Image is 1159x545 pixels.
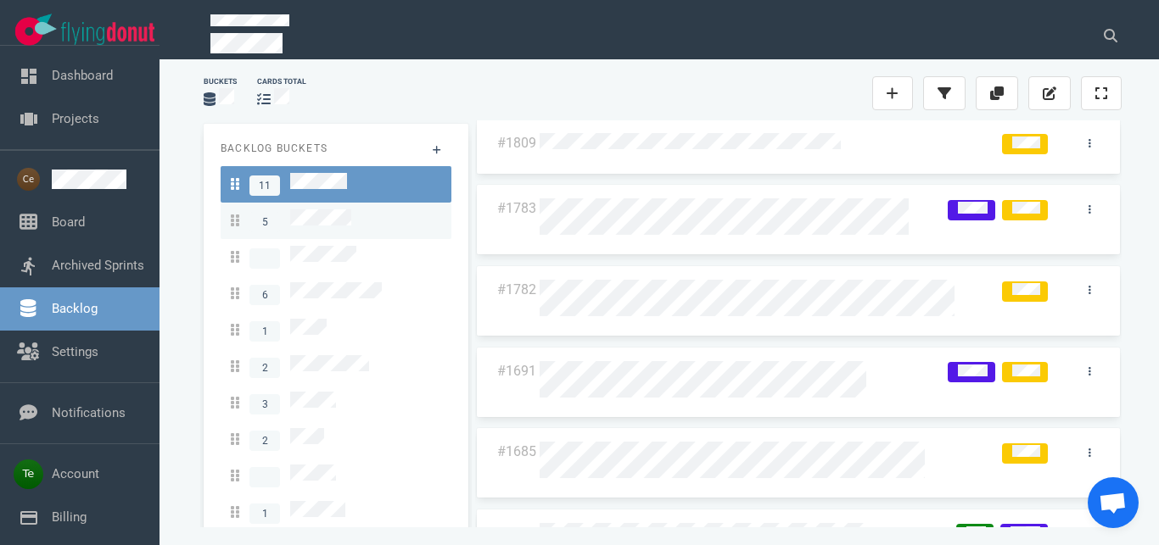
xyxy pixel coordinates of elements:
[249,431,280,451] span: 2
[257,76,306,87] div: cards total
[497,281,536,298] a: #1782
[61,22,154,45] img: Flying Donut text logo
[52,509,87,525] a: Billing
[52,111,99,126] a: Projects
[221,275,451,312] a: 6
[497,363,536,379] a: #1691
[52,344,98,359] a: Settings
[52,68,113,83] a: Dashboard
[221,166,451,203] a: 11
[204,76,237,87] div: Buckets
[221,494,451,531] a: 1
[497,443,536,459] a: #1685
[52,258,144,273] a: Archived Sprints
[221,141,451,156] p: Backlog Buckets
[52,466,99,481] a: Account
[52,301,98,316] a: Backlog
[497,135,536,151] a: #1809
[221,421,451,458] a: 2
[249,503,280,524] span: 1
[221,203,451,239] a: 5
[52,214,85,230] a: Board
[249,212,280,232] span: 5
[221,348,451,385] a: 2
[249,285,280,305] span: 6
[221,312,451,348] a: 1
[249,321,280,342] span: 1
[52,405,126,420] a: Notifications
[249,175,280,196] span: 11
[249,358,280,378] span: 2
[249,394,280,414] span: 3
[1088,477,1139,528] div: Chat abierto
[497,525,536,541] a: #1668
[221,385,451,421] a: 3
[497,200,536,216] a: #1783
